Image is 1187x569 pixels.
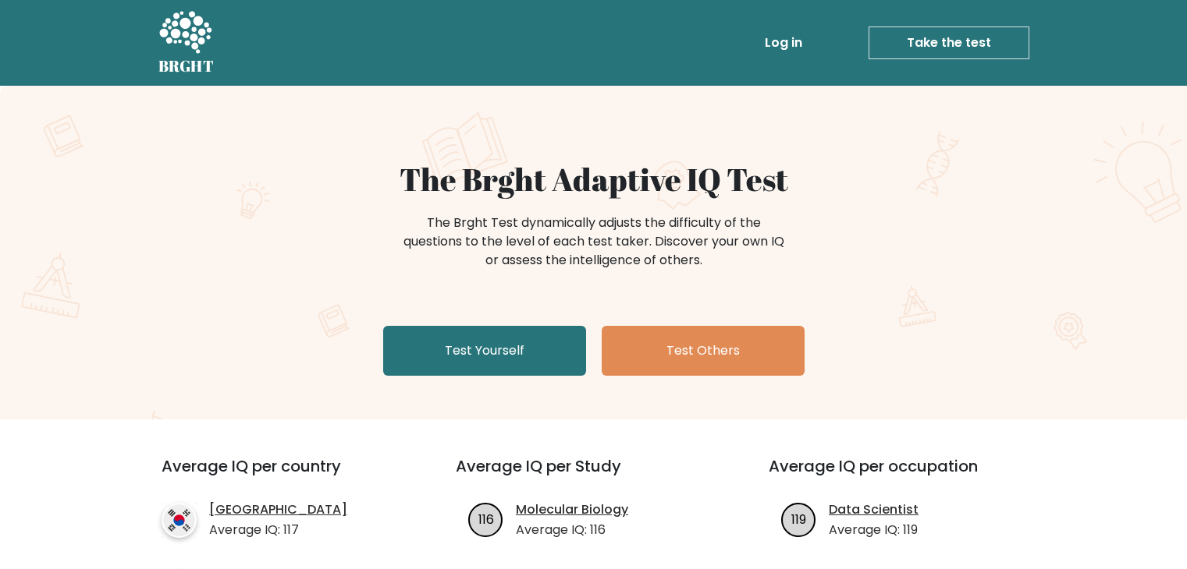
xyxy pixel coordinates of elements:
[869,27,1029,59] a: Take the test
[158,6,215,80] a: BRGHT
[399,214,789,270] div: The Brght Test dynamically adjusts the difficulty of the questions to the level of each test take...
[829,500,919,519] a: Data Scientist
[602,326,805,376] a: Test Others
[829,521,919,539] p: Average IQ: 119
[456,457,731,494] h3: Average IQ per Study
[769,457,1044,494] h3: Average IQ per occupation
[759,27,809,58] a: Log in
[791,510,806,528] text: 119
[162,457,400,494] h3: Average IQ per country
[213,161,975,198] h1: The Brght Adaptive IQ Test
[158,57,215,76] h5: BRGHT
[516,500,628,519] a: Molecular Biology
[209,500,347,519] a: [GEOGRAPHIC_DATA]
[516,521,628,539] p: Average IQ: 116
[209,521,347,539] p: Average IQ: 117
[162,503,197,538] img: country
[383,326,586,376] a: Test Yourself
[478,510,494,528] text: 116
